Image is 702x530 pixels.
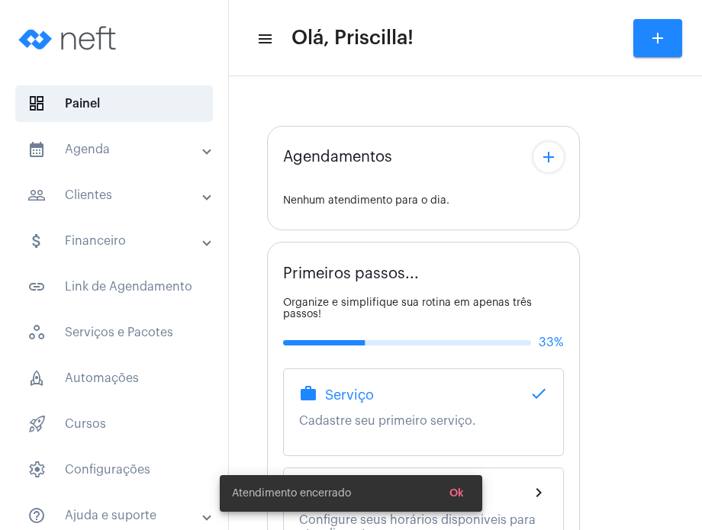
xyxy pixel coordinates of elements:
mat-icon: add [539,148,558,166]
mat-icon: work [299,384,317,403]
mat-icon: sidenav icon [27,140,46,159]
div: Nenhum atendimento para o dia. [283,195,564,207]
mat-expansion-panel-header: sidenav iconClientes [9,177,228,214]
img: logo-neft-novo-2.png [12,8,127,69]
span: sidenav icon [27,415,46,433]
span: Link de Agendamento [15,268,213,305]
p: Cadastre seu primeiro serviço. [299,414,548,428]
span: Olá, Priscilla! [291,26,414,50]
mat-icon: sidenav icon [27,506,46,525]
span: Serviços e Pacotes [15,314,213,351]
span: sidenav icon [27,95,46,113]
span: sidenav icon [27,369,46,387]
span: sidenav icon [27,461,46,479]
mat-icon: sidenav icon [256,30,272,48]
span: Primeiros passos... [283,265,419,282]
span: 33% [539,336,564,349]
span: Ok [449,488,464,499]
mat-icon: sidenav icon [27,186,46,204]
span: Atendimento encerrado [232,486,351,501]
mat-panel-title: Financeiro [27,232,204,250]
mat-icon: add [649,29,667,47]
span: Painel [15,85,213,122]
mat-icon: chevron_right [530,483,548,502]
span: Organize e simplifique sua rotina em apenas três passos! [283,297,532,320]
mat-panel-title: Agenda [27,140,204,159]
mat-icon: sidenav icon [27,232,46,250]
mat-expansion-panel-header: sidenav iconAgenda [9,131,228,168]
button: Ok [437,480,476,507]
span: sidenav icon [27,323,46,342]
span: Serviço [325,387,374,403]
span: Configurações [15,451,213,488]
mat-panel-title: Ajuda e suporte [27,506,204,525]
mat-expansion-panel-header: sidenav iconFinanceiro [9,223,228,259]
span: Agendamentos [283,149,392,165]
mat-icon: sidenav icon [27,278,46,296]
mat-icon: done [530,384,548,403]
span: Automações [15,360,213,397]
span: Cursos [15,406,213,442]
mat-panel-title: Clientes [27,186,204,204]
